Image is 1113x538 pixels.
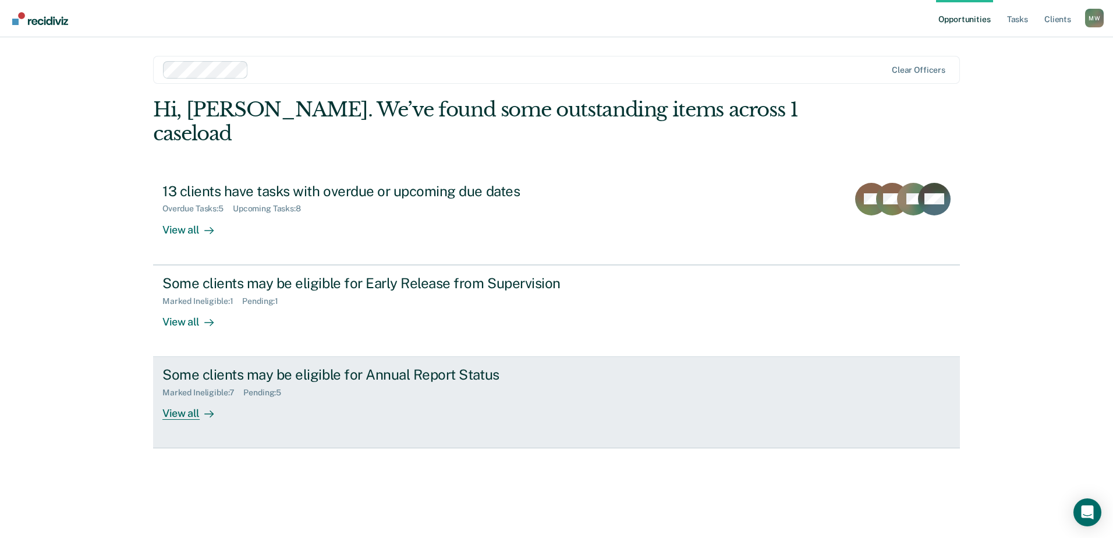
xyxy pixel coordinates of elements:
div: View all [162,214,228,236]
div: View all [162,398,228,420]
div: Open Intercom Messenger [1073,498,1101,526]
div: 13 clients have tasks with overdue or upcoming due dates [162,183,571,200]
div: Marked Ineligible : 1 [162,296,242,306]
div: Some clients may be eligible for Annual Report Status [162,366,571,383]
img: Recidiviz [12,12,68,25]
a: 13 clients have tasks with overdue or upcoming due datesOverdue Tasks:5Upcoming Tasks:8View all [153,174,960,265]
div: Hi, [PERSON_NAME]. We’ve found some outstanding items across 1 caseload [153,98,799,146]
div: Some clients may be eligible for Early Release from Supervision [162,275,571,292]
div: Upcoming Tasks : 8 [233,204,310,214]
div: M W [1085,9,1104,27]
a: Some clients may be eligible for Early Release from SupervisionMarked Ineligible:1Pending:1View all [153,265,960,357]
div: Pending : 5 [243,388,290,398]
div: Clear officers [892,65,945,75]
div: Overdue Tasks : 5 [162,204,233,214]
div: Marked Ineligible : 7 [162,388,243,398]
div: View all [162,306,228,328]
a: Some clients may be eligible for Annual Report StatusMarked Ineligible:7Pending:5View all [153,357,960,448]
button: Profile dropdown button [1085,9,1104,27]
div: Pending : 1 [242,296,288,306]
